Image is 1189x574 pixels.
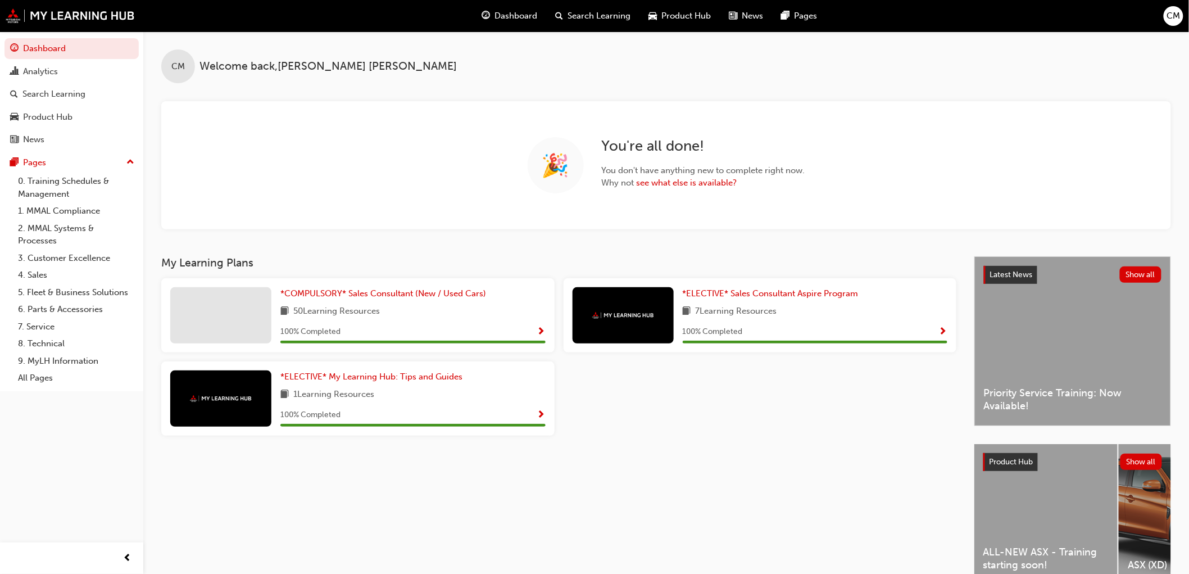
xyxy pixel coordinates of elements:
[10,158,19,168] span: pages-icon
[494,10,537,22] span: Dashboard
[124,552,132,566] span: prev-icon
[280,305,289,319] span: book-icon
[10,135,19,145] span: news-icon
[537,325,546,339] button: Show Progress
[473,4,546,28] a: guage-iconDashboard
[772,4,826,28] a: pages-iconPages
[482,9,490,23] span: guage-icon
[280,409,341,422] span: 100 % Completed
[661,10,711,22] span: Product Hub
[13,173,139,202] a: 0. Training Schedules & Management
[13,250,139,267] a: 3. Customer Excellence
[161,256,956,269] h3: My Learning Plans
[729,9,737,23] span: news-icon
[984,387,1161,412] span: Priority Service Training: Now Available!
[23,65,58,78] div: Analytics
[537,410,546,421] span: Show Progress
[984,266,1161,284] a: Latest NewsShow all
[23,156,46,169] div: Pages
[10,89,18,100] span: search-icon
[4,36,139,152] button: DashboardAnalyticsSearch LearningProduct HubNews
[199,60,457,73] span: Welcome back , [PERSON_NAME] [PERSON_NAME]
[4,152,139,173] button: Pages
[4,84,139,105] a: Search Learning
[683,288,859,299] span: *ELECTIVE* Sales Consultant Aspire Program
[23,111,72,124] div: Product Hub
[742,10,763,22] span: News
[4,129,139,150] a: News
[10,44,19,54] span: guage-icon
[939,327,947,337] span: Show Progress
[13,318,139,336] a: 7. Service
[293,388,374,402] span: 1 Learning Resources
[683,326,743,338] span: 100 % Completed
[939,325,947,339] button: Show Progress
[555,9,563,23] span: search-icon
[983,453,1162,471] a: Product HubShow all
[6,8,135,23] img: mmal
[720,4,772,28] a: news-iconNews
[639,4,720,28] a: car-iconProduct Hub
[190,395,252,403] img: mmal
[4,38,139,59] a: Dashboard
[280,372,462,382] span: *ELECTIVE* My Learning Hub: Tips and Guides
[568,10,630,22] span: Search Learning
[280,288,486,299] span: *COMPULSORY* Sales Consultant (New / Used Cars)
[280,326,341,338] span: 100 % Completed
[10,112,19,123] span: car-icon
[13,369,139,387] a: All Pages
[537,408,546,422] button: Show Progress
[602,177,805,189] span: Why not
[781,9,789,23] span: pages-icon
[293,305,380,319] span: 50 Learning Resources
[1164,6,1183,26] button: CM
[794,10,817,22] span: Pages
[683,287,863,300] a: *ELECTIVE* Sales Consultant Aspire Program
[592,312,654,319] img: mmal
[1167,10,1181,22] span: CM
[280,287,491,300] a: *COMPULSORY* Sales Consultant (New / Used Cars)
[637,178,737,188] a: see what else is available?
[696,305,777,319] span: 7 Learning Resources
[13,220,139,250] a: 2. MMAL Systems & Processes
[990,457,1033,467] span: Product Hub
[13,202,139,220] a: 1. MMAL Compliance
[13,284,139,301] a: 5. Fleet & Business Solutions
[280,370,467,383] a: *ELECTIVE* My Learning Hub: Tips and Guides
[13,301,139,318] a: 6. Parts & Accessories
[1120,454,1163,470] button: Show all
[126,155,134,170] span: up-icon
[602,164,805,177] span: You don't have anything new to complete right now.
[171,60,185,73] span: CM
[13,335,139,352] a: 8. Technical
[4,107,139,128] a: Product Hub
[983,546,1109,571] span: ALL-NEW ASX - Training starting soon!
[546,4,639,28] a: search-iconSearch Learning
[280,388,289,402] span: book-icon
[13,266,139,284] a: 4. Sales
[648,9,657,23] span: car-icon
[974,256,1171,426] a: Latest NewsShow allPriority Service Training: Now Available!
[602,137,805,155] h2: You're all done!
[990,270,1033,279] span: Latest News
[10,67,19,77] span: chart-icon
[683,305,691,319] span: book-icon
[4,61,139,82] a: Analytics
[542,159,570,172] span: 🎉
[23,133,44,146] div: News
[537,327,546,337] span: Show Progress
[22,88,85,101] div: Search Learning
[1120,266,1162,283] button: Show all
[13,352,139,370] a: 9. MyLH Information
